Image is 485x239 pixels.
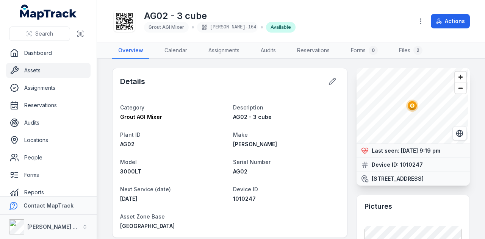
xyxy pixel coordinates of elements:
[233,131,248,138] span: Make
[255,43,282,59] a: Audits
[372,161,399,169] strong: Device ID:
[27,223,89,230] strong: [PERSON_NAME] Group
[144,10,296,22] h1: AG02 - 3 cube
[6,45,91,61] a: Dashboard
[120,213,165,220] span: Asset Zone Base
[369,46,378,55] div: 0
[6,150,91,165] a: People
[401,147,440,154] span: [DATE] 9:19 pm
[6,133,91,148] a: Locations
[35,30,53,37] span: Search
[158,43,193,59] a: Calendar
[393,43,429,59] a: Files2
[6,63,91,78] a: Assets
[20,5,77,20] a: MapTrack
[233,195,256,202] span: 1010247
[202,43,246,59] a: Assignments
[233,141,277,147] span: [PERSON_NAME]
[400,161,423,169] strong: 1010247
[233,159,271,165] span: Serial Number
[6,115,91,130] a: Audits
[120,195,137,202] time: 05/09/2025, 12:00:00 am
[120,168,141,175] span: 3000LT
[120,159,137,165] span: Model
[372,175,424,183] strong: [STREET_ADDRESS]
[266,22,296,33] div: Available
[120,114,162,120] span: Grout AGI Mixer
[365,201,392,212] h3: Pictures
[357,68,468,144] canvas: Map
[120,141,135,147] span: AG02
[120,223,175,229] span: [GEOGRAPHIC_DATA]
[455,72,466,83] button: Zoom in
[6,167,91,183] a: Forms
[120,76,145,87] h2: Details
[197,22,258,33] div: [PERSON_NAME]-164
[413,46,422,55] div: 2
[291,43,336,59] a: Reservations
[401,147,440,154] time: 31/08/2025, 9:19:33 pm
[233,114,272,120] span: AG02 - 3 cube
[233,168,247,175] span: AG02
[149,24,184,30] span: Grout AGI Mixer
[233,186,258,192] span: Device ID
[120,195,137,202] span: [DATE]
[6,185,91,200] a: Reports
[112,43,149,59] a: Overview
[372,147,399,155] strong: Last seen:
[345,43,384,59] a: Forms0
[23,202,74,209] strong: Contact MapTrack
[452,126,467,141] button: Switch to Satellite View
[120,104,144,111] span: Category
[431,14,470,28] button: Actions
[9,27,70,41] button: Search
[120,131,141,138] span: Plant ID
[6,80,91,95] a: Assignments
[6,98,91,113] a: Reservations
[120,186,171,192] span: Next Service (date)
[233,104,263,111] span: Description
[455,83,466,94] button: Zoom out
